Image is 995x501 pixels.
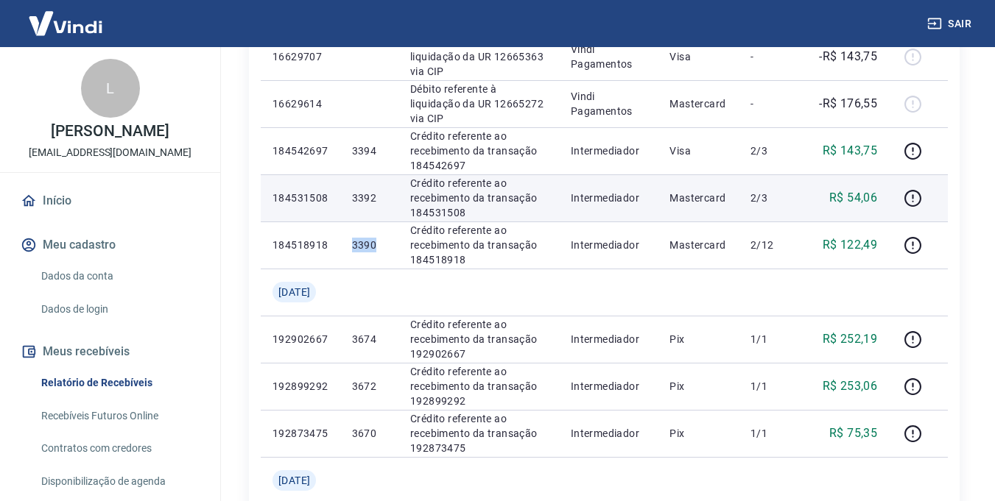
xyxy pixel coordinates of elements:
[571,332,647,347] p: Intermediador
[823,236,878,254] p: R$ 122,49
[352,379,387,394] p: 3672
[823,142,878,160] p: R$ 143,75
[750,332,794,347] p: 1/1
[669,191,727,205] p: Mastercard
[410,129,547,173] p: Crédito referente ao recebimento da transação 184542697
[571,143,647,158] p: Intermediador
[35,294,203,324] a: Dados de login
[571,89,647,118] p: Vindi Pagamentos
[29,145,191,160] p: [EMAIL_ADDRESS][DOMAIN_NAME]
[823,377,878,395] p: R$ 253,06
[669,332,727,347] p: Pix
[571,379,647,394] p: Intermediador
[273,426,328,441] p: 192873475
[35,261,203,291] a: Dados da conta
[35,401,203,431] a: Recebíveis Futuros Online
[273,143,328,158] p: 184542697
[819,48,877,65] p: -R$ 143,75
[352,143,387,158] p: 3394
[35,368,203,398] a: Relatório de Recebíveis
[571,426,647,441] p: Intermediador
[750,96,794,111] p: -
[750,238,794,252] p: 2/12
[35,466,203,497] a: Disponibilização de agenda
[669,143,727,158] p: Visa
[829,424,877,442] p: R$ 75,35
[273,238,328,252] p: 184518918
[819,95,877,113] p: -R$ 176,55
[18,1,113,46] img: Vindi
[273,332,328,347] p: 192902667
[669,379,727,394] p: Pix
[51,124,169,139] p: [PERSON_NAME]
[750,191,794,205] p: 2/3
[352,332,387,347] p: 3674
[410,317,547,361] p: Crédito referente ao recebimento da transação 192902667
[571,191,647,205] p: Intermediador
[669,49,727,64] p: Visa
[669,426,727,441] p: Pix
[410,82,547,126] p: Débito referente à liquidação da UR 12665272 via CIP
[18,229,203,261] button: Meu cadastro
[571,238,647,252] p: Intermediador
[823,330,878,348] p: R$ 252,19
[410,35,547,79] p: Débito referente à liquidação da UR 12665363 via CIP
[410,223,547,267] p: Crédito referente ao recebimento da transação 184518918
[352,238,387,252] p: 3390
[18,185,203,217] a: Início
[669,96,727,111] p: Mastercard
[35,433,203,463] a: Contratos com credores
[669,238,727,252] p: Mastercard
[829,189,877,207] p: R$ 54,06
[750,143,794,158] p: 2/3
[750,49,794,64] p: -
[278,285,310,299] span: [DATE]
[750,426,794,441] p: 1/1
[273,379,328,394] p: 192899292
[924,10,977,38] button: Sair
[750,379,794,394] p: 1/1
[571,42,647,71] p: Vindi Pagamentos
[273,191,328,205] p: 184531508
[410,364,547,408] p: Crédito referente ao recebimento da transação 192899292
[278,473,310,488] span: [DATE]
[352,426,387,441] p: 3670
[81,59,140,118] div: L
[18,335,203,368] button: Meus recebíveis
[273,96,328,111] p: 16629614
[410,411,547,455] p: Crédito referente ao recebimento da transação 192873475
[410,176,547,220] p: Crédito referente ao recebimento da transação 184531508
[273,49,328,64] p: 16629707
[352,191,387,205] p: 3392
